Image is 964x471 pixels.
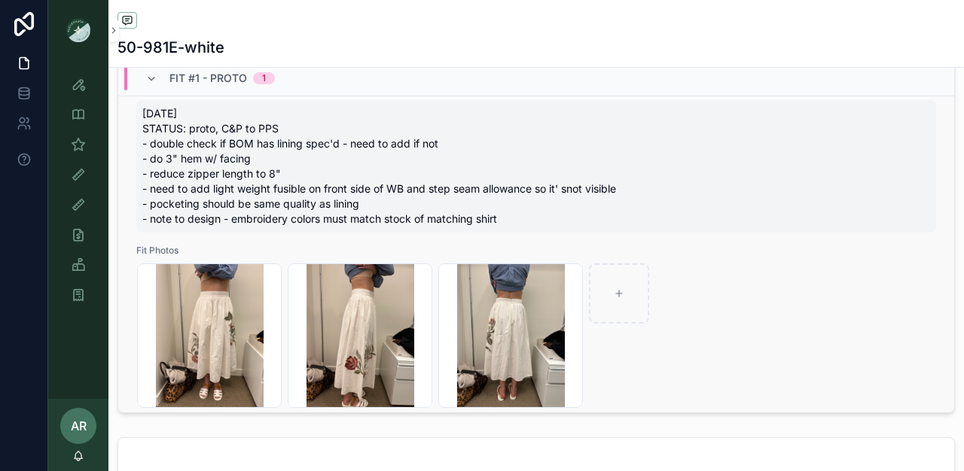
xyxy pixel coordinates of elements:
[66,18,90,42] img: App logo
[142,106,930,226] span: [DATE] STATUS: proto, C&P to PPS - double check if BOM has lining spec'd - need to add if not - d...
[71,417,87,435] span: AR
[169,71,247,86] span: Fit #1 - Proto
[48,60,108,328] div: scrollable content
[117,37,224,58] h1: 50-981E-white
[136,245,936,257] span: Fit Photos
[262,72,266,84] div: 1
